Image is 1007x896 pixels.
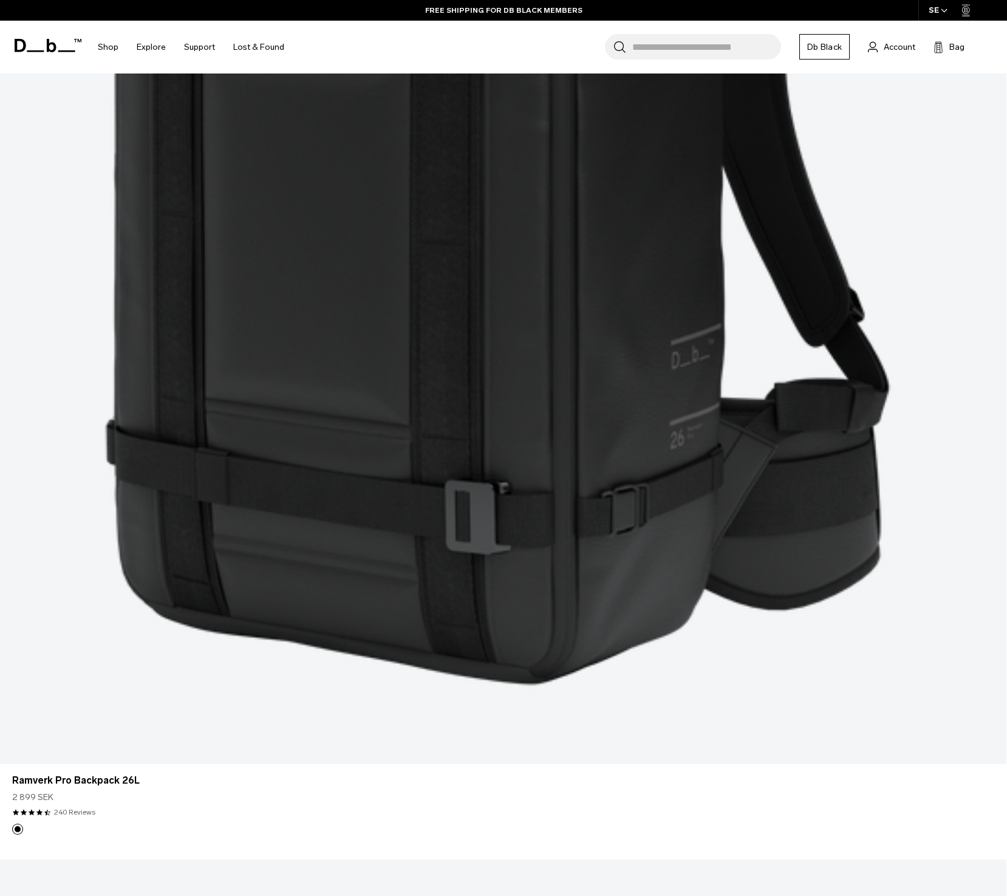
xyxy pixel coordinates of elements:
span: 2 899 SEK [12,791,53,804]
span: Bag [949,41,964,53]
button: Black Out [12,824,23,835]
button: Bag [934,39,964,54]
a: Account [868,39,915,54]
a: Ramverk Pro Backpack 26L [12,773,994,788]
a: FREE SHIPPING FOR DB BLACK MEMBERS [425,5,582,16]
a: Lost & Found [233,26,284,69]
span: Account [884,41,915,53]
a: 240 reviews [54,807,95,818]
a: Db Black [799,34,850,60]
a: Shop [98,26,118,69]
a: Support [184,26,215,69]
a: Explore [137,26,166,69]
nav: Main Navigation [89,21,293,74]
